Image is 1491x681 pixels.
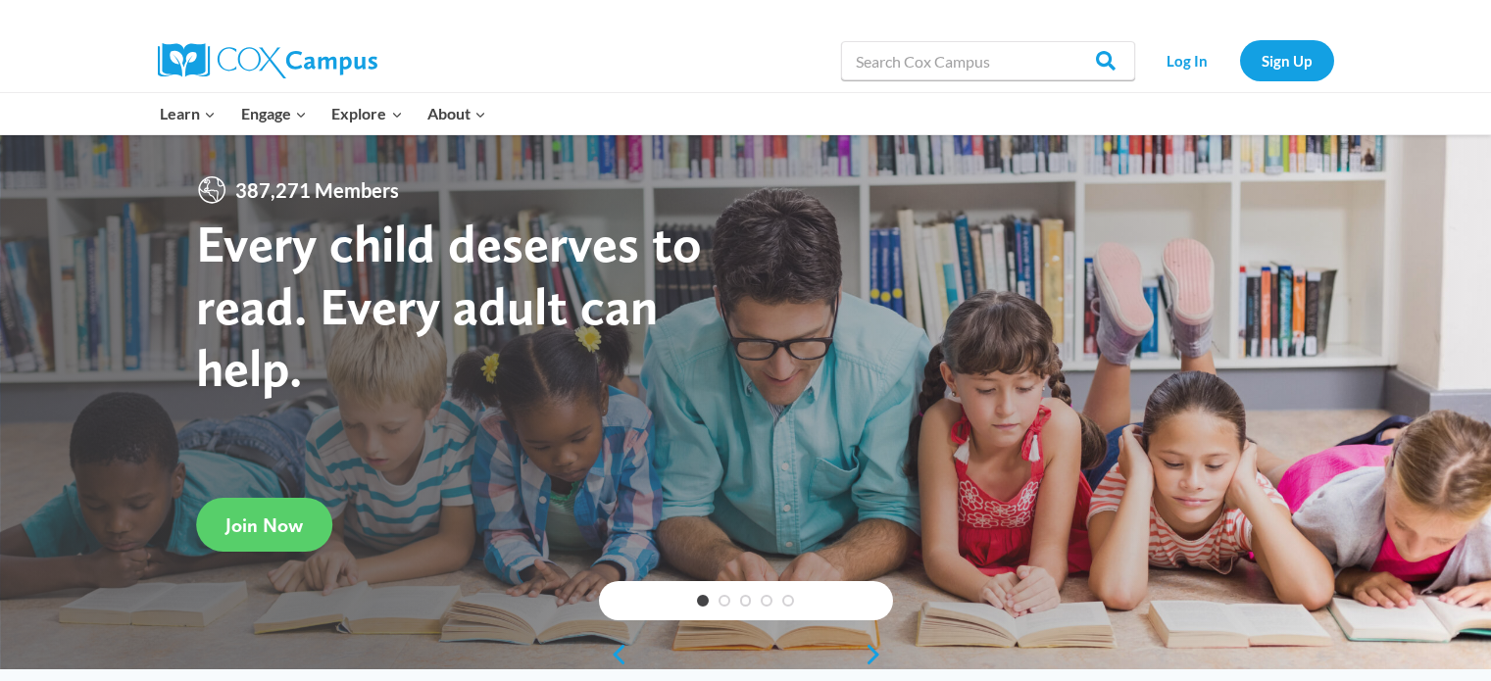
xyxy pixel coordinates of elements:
a: previous [599,643,628,666]
input: Search Cox Campus [841,41,1135,80]
nav: Primary Navigation [148,93,499,134]
a: 1 [697,595,709,607]
div: content slider buttons [599,635,893,674]
a: 5 [782,595,794,607]
a: 3 [740,595,752,607]
span: Explore [331,101,402,126]
a: next [864,643,893,666]
a: 2 [719,595,730,607]
a: Sign Up [1240,40,1334,80]
span: About [427,101,486,126]
span: Join Now [225,513,303,537]
span: 387,271 Members [227,174,407,206]
strong: Every child deserves to read. Every adult can help. [196,212,702,399]
a: 4 [761,595,772,607]
img: Cox Campus [158,43,377,78]
a: Log In [1145,40,1230,80]
nav: Secondary Navigation [1145,40,1334,80]
span: Learn [160,101,216,126]
a: Join Now [196,498,332,552]
span: Engage [241,101,307,126]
